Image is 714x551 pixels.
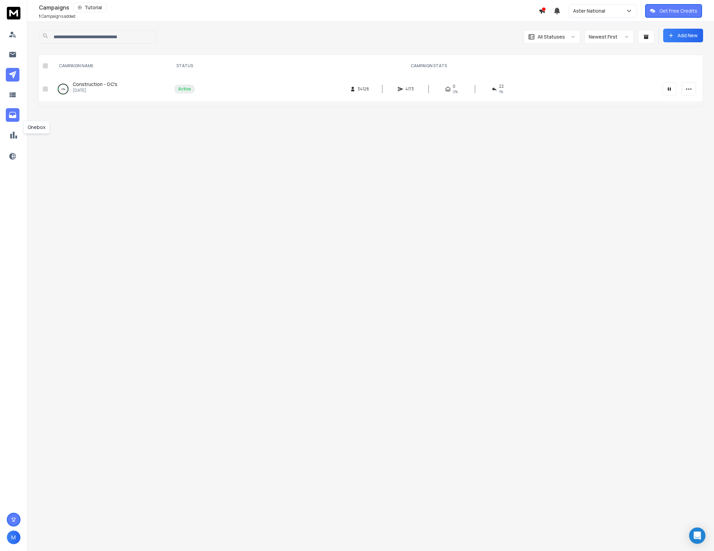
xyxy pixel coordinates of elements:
button: M [7,531,20,544]
span: 4173 [405,86,414,92]
span: 22 [499,84,504,89]
td: 4%Construction - GC's[DATE] [51,77,170,101]
button: Add New [663,29,703,42]
p: Campaigns added [39,14,75,19]
th: CAMPAIGN NAME [51,55,170,77]
div: Active [178,86,191,92]
div: Campaigns [39,3,539,12]
p: All Statuses [538,33,565,40]
span: Construction - GC's [73,81,117,87]
span: 1 % [499,89,503,95]
p: [DATE] [73,88,117,93]
button: Get Free Credits [645,4,702,18]
a: Construction - GC's [73,81,117,88]
span: 34128 [358,86,369,92]
p: Get Free Credits [659,8,697,14]
span: 0 [453,84,455,89]
span: 1 [39,13,41,19]
p: Aster National [573,8,608,14]
div: Open Intercom Messenger [689,527,705,544]
span: 0% [453,89,458,95]
th: STATUS [170,55,199,77]
button: Newest First [584,30,634,44]
p: 4 % [61,86,65,92]
div: Onebox [23,121,50,134]
button: Tutorial [73,3,106,12]
th: CAMPAIGN STATS [199,55,658,77]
